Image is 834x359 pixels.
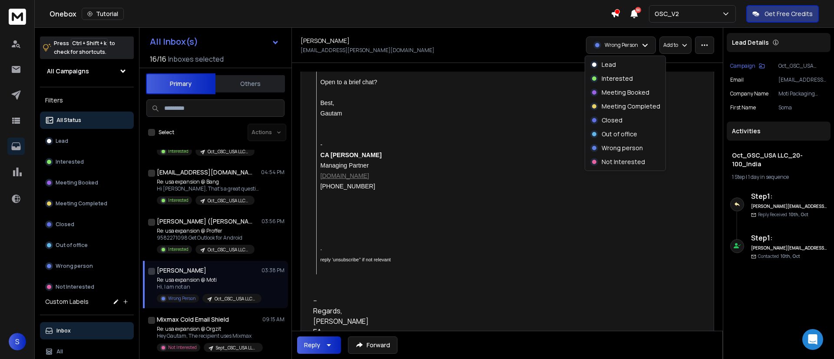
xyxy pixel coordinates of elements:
[262,316,285,323] p: 09:15 AM
[751,203,827,210] h6: [PERSON_NAME][EMAIL_ADDRESS][DOMAIN_NAME]
[764,10,813,18] p: Get Free Credits
[215,74,285,93] button: Others
[313,306,567,316] div: Regards,
[50,8,611,20] div: Onebox
[157,277,261,283] p: Re: usa expansion @ Moti
[157,234,255,241] p: 9582271098 Get Outlook for Android
[157,283,261,290] p: Hi, I am not an
[56,179,98,186] p: Meeting Booked
[157,185,261,192] p: Hi [PERSON_NAME], That’s a great question
[605,42,638,49] p: Wrong Person
[321,183,375,190] span: [PHONE_NUMBER]
[730,104,756,111] p: First Name
[732,174,825,181] div: |
[663,42,678,49] p: Add to
[348,336,397,354] button: Forward
[157,227,255,234] p: Re: usa expansion @ Proffer
[802,329,823,350] div: Open Intercom Messenger
[313,316,567,326] div: [PERSON_NAME]
[168,246,189,253] p: Interested
[56,200,107,207] p: Meeting Completed
[159,129,174,136] label: Select
[789,211,808,217] span: 10th, Oct
[732,151,825,168] h1: Oct_GSC_USA LLC_20-100_India
[56,242,88,249] p: Out of office
[321,152,382,158] strong: CA [PERSON_NAME]
[730,63,755,69] p: Campaign
[168,54,224,64] h3: Inboxes selected
[157,315,229,324] h1: Mixmax Cold Email Shield
[778,90,827,97] p: Moti Packaging Industries
[40,94,134,106] h3: Filters
[321,79,377,86] span: Open to a brief chat?
[602,130,637,138] p: Out of office
[758,253,800,260] p: Contacted
[732,38,769,47] p: Lead Details
[321,257,391,262] span: reply ‘unsubscribe’’ if not relevant
[216,345,258,351] p: Sept_GSC_USA LLC _ [GEOGRAPHIC_DATA]
[321,162,369,169] span: Managing Partner
[168,295,195,302] p: Wrong Person
[602,116,622,125] p: Closed
[56,327,71,334] p: Inbox
[71,38,108,48] span: Ctrl + Shift + k
[146,73,215,94] button: Primary
[321,247,322,252] span: -
[602,60,616,69] p: Lead
[56,263,93,270] p: Wrong person
[157,326,261,333] p: Re: usa expansion @ Orgzit
[56,138,68,145] p: Lead
[751,233,827,243] h6: Step 1 :
[321,141,323,148] span: -
[56,348,63,355] p: All
[208,198,249,204] p: Oct_GSC_USA LLC_20-100_India
[602,158,645,166] p: Not Interested
[655,10,682,18] p: GSC_V2
[208,148,249,155] p: Oct_GSC_USA LLC_20-100_India
[157,333,261,339] p: Hey Gautam, The recipient uses Mixmax
[150,54,166,64] span: 16 / 16
[157,178,261,185] p: Re: usa expansion @ Bang
[215,296,256,302] p: Oct_GSC_USA LLC_20-100_India
[635,7,641,13] span: 50
[602,144,643,152] p: Wrong person
[781,253,800,259] span: 10th, Oct
[157,168,252,177] h1: [EMAIL_ADDRESS][DOMAIN_NAME]
[751,191,827,201] h6: Step 1 :
[157,266,206,275] h1: [PERSON_NAME]
[157,217,252,226] h1: [PERSON_NAME] ([PERSON_NAME])
[748,173,789,181] span: 1 day in sequence
[321,99,334,106] span: Best,
[54,39,115,56] p: Press to check for shortcuts.
[82,8,124,20] button: Tutorial
[56,117,81,124] p: All Status
[751,245,827,251] h6: [PERSON_NAME][EMAIL_ADDRESS][DOMAIN_NAME]
[727,122,831,141] div: Activities
[301,47,434,54] p: [EMAIL_ADDRESS][PERSON_NAME][DOMAIN_NAME]
[208,247,249,253] p: Oct_GSC_USA LLC_20-100_India
[732,173,745,181] span: 1 Step
[602,88,649,97] p: Meeting Booked
[778,76,827,83] p: [EMAIL_ADDRESS][PERSON_NAME][DOMAIN_NAME]
[47,67,89,76] h1: All Campaigns
[758,211,808,218] p: Reply Received
[602,74,633,83] p: Interested
[56,283,94,290] p: Not Interested
[304,341,320,349] div: Reply
[168,148,189,155] p: Interested
[321,110,342,117] span: Gautam
[313,326,567,337] div: EA
[9,333,26,350] span: S
[778,104,827,111] p: Soma
[602,102,660,111] p: Meeting Completed
[56,221,74,228] p: Closed
[261,169,285,176] p: 04:54 PM
[56,158,84,165] p: Interested
[168,344,197,351] p: Not Interested
[778,63,827,69] p: Oct_GSC_USA LLC_20-100_India
[730,90,768,97] p: Company Name
[150,37,198,46] h1: All Inbox(s)
[45,297,89,306] h3: Custom Labels
[321,172,369,179] a: [DOMAIN_NAME]
[301,36,350,45] h1: [PERSON_NAME]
